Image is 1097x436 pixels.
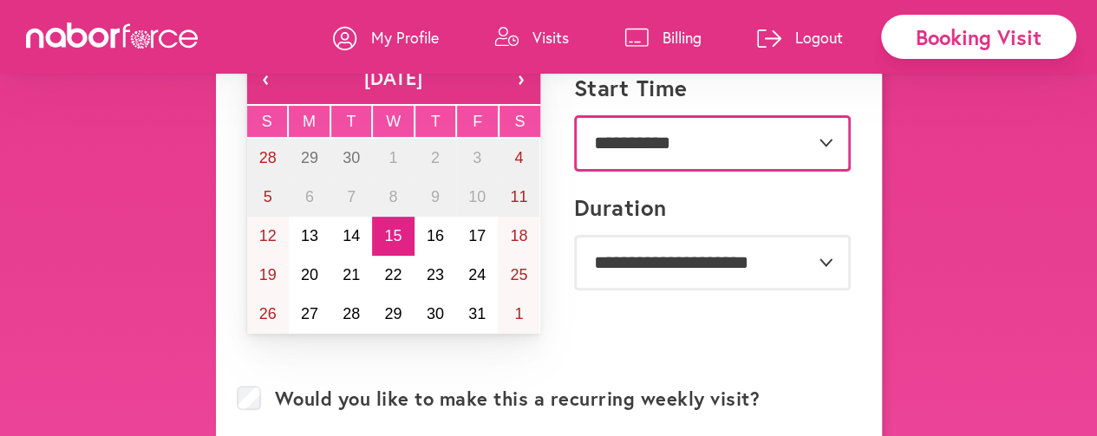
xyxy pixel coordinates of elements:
button: October 10, 2025 [456,178,498,217]
abbr: October 8, 2025 [389,188,397,205]
abbr: September 29, 2025 [301,149,318,166]
abbr: October 1, 2025 [389,149,397,166]
abbr: October 7, 2025 [347,188,356,205]
abbr: October 31, 2025 [468,305,486,322]
button: October 1, 2025 [372,139,414,178]
label: Start Time [574,75,688,101]
button: October 27, 2025 [289,295,330,334]
abbr: October 25, 2025 [510,266,527,283]
button: October 30, 2025 [415,295,456,334]
button: October 19, 2025 [247,256,289,295]
a: Logout [757,11,843,63]
label: Would you like to make this a recurring weekly visit? [275,387,761,410]
abbr: October 6, 2025 [305,188,314,205]
abbr: October 15, 2025 [384,227,402,244]
abbr: September 28, 2025 [259,149,277,166]
button: October 11, 2025 [498,178,539,217]
label: Duration [574,194,667,221]
abbr: October 14, 2025 [343,227,360,244]
p: Billing [663,27,702,48]
button: October 12, 2025 [247,217,289,256]
abbr: Tuesday [346,113,356,130]
button: October 9, 2025 [415,178,456,217]
button: September 29, 2025 [289,139,330,178]
abbr: October 5, 2025 [264,188,272,205]
button: October 26, 2025 [247,295,289,334]
button: [DATE] [285,52,502,104]
a: My Profile [333,11,439,63]
button: October 13, 2025 [289,217,330,256]
abbr: October 12, 2025 [259,227,277,244]
button: October 18, 2025 [498,217,539,256]
abbr: October 4, 2025 [514,149,523,166]
abbr: October 29, 2025 [384,305,402,322]
abbr: November 1, 2025 [514,305,523,322]
abbr: October 9, 2025 [431,188,440,205]
button: October 15, 2025 [372,217,414,256]
button: October 8, 2025 [372,178,414,217]
button: October 22, 2025 [372,256,414,295]
abbr: Saturday [514,113,525,130]
abbr: October 26, 2025 [259,305,277,322]
abbr: October 11, 2025 [510,188,527,205]
button: October 6, 2025 [289,178,330,217]
button: September 30, 2025 [330,139,372,178]
abbr: Monday [303,113,316,130]
a: Billing [624,11,702,63]
abbr: October 13, 2025 [301,227,318,244]
abbr: October 21, 2025 [343,266,360,283]
button: October 21, 2025 [330,256,372,295]
a: Visits [494,11,569,63]
abbr: October 16, 2025 [427,227,444,244]
abbr: Friday [473,113,482,130]
button: October 23, 2025 [415,256,456,295]
button: October 7, 2025 [330,178,372,217]
abbr: October 19, 2025 [259,266,277,283]
abbr: October 27, 2025 [301,305,318,322]
abbr: October 18, 2025 [510,227,527,244]
button: October 28, 2025 [330,295,372,334]
button: ‹ [247,52,285,104]
button: October 3, 2025 [456,139,498,178]
abbr: September 30, 2025 [343,149,360,166]
button: October 16, 2025 [415,217,456,256]
p: Logout [795,27,843,48]
abbr: October 22, 2025 [384,266,402,283]
button: › [502,52,540,104]
button: October 31, 2025 [456,295,498,334]
abbr: October 30, 2025 [427,305,444,322]
abbr: Wednesday [386,113,401,130]
abbr: Thursday [431,113,441,130]
abbr: October 2, 2025 [431,149,440,166]
abbr: October 24, 2025 [468,266,486,283]
div: Booking Visit [881,15,1076,59]
abbr: October 17, 2025 [468,227,486,244]
abbr: October 10, 2025 [468,188,486,205]
button: October 2, 2025 [415,139,456,178]
abbr: October 3, 2025 [473,149,481,166]
button: October 29, 2025 [372,295,414,334]
button: October 24, 2025 [456,256,498,295]
button: October 20, 2025 [289,256,330,295]
button: November 1, 2025 [498,295,539,334]
p: My Profile [371,27,439,48]
button: October 14, 2025 [330,217,372,256]
abbr: October 28, 2025 [343,305,360,322]
abbr: Sunday [262,113,272,130]
p: Visits [532,27,569,48]
button: October 17, 2025 [456,217,498,256]
button: September 28, 2025 [247,139,289,178]
button: October 25, 2025 [498,256,539,295]
abbr: October 23, 2025 [427,266,444,283]
button: October 5, 2025 [247,178,289,217]
abbr: October 20, 2025 [301,266,318,283]
button: October 4, 2025 [498,139,539,178]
